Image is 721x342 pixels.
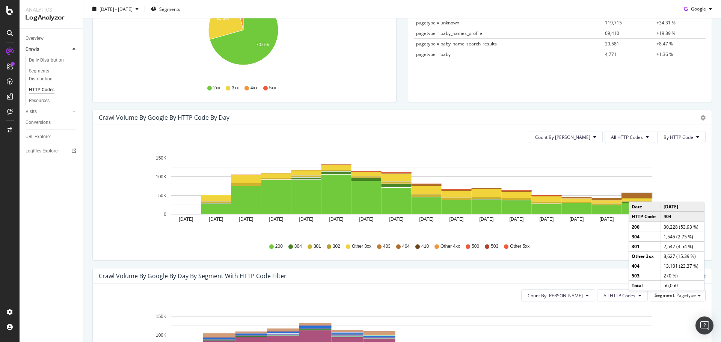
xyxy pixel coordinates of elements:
[655,292,674,298] span: Segment
[661,251,704,261] td: 8,627 (15.39 %)
[99,114,229,121] div: Crawl Volume by google by HTTP Code by Day
[156,314,166,319] text: 150K
[159,6,180,12] span: Segments
[611,134,643,140] span: All HTTP Codes
[29,97,50,105] div: Resources
[656,20,676,26] span: +34.31 %
[29,97,78,105] a: Resources
[294,243,302,250] span: 304
[661,202,704,212] td: [DATE]
[449,217,464,222] text: [DATE]
[26,35,44,42] div: Overview
[29,67,78,83] a: Segments Distribution
[681,3,715,15] button: Google
[597,289,648,301] button: All HTTP Codes
[691,6,706,12] span: Google
[656,41,673,47] span: +8.47 %
[695,316,713,334] div: Open Intercom Messenger
[656,30,676,36] span: +19.89 %
[100,6,133,12] span: [DATE] - [DATE]
[26,133,78,141] a: URL Explorer
[216,16,229,21] text: 25.3%
[275,243,283,250] span: 200
[629,202,661,212] td: Date
[605,20,622,26] span: 119,715
[676,292,696,298] span: Pagetype
[26,147,59,155] div: Logfiles Explorer
[629,222,661,232] td: 200
[629,251,661,261] td: Other 3xx
[269,217,284,222] text: [DATE]
[156,155,166,161] text: 150K
[314,243,321,250] span: 301
[148,3,183,15] button: Segments
[26,147,78,155] a: Logfiles Explorer
[416,20,459,26] span: pagetype = unknown
[250,85,258,91] span: 4xx
[510,217,524,222] text: [DATE]
[209,217,223,222] text: [DATE]
[156,174,166,179] text: 100K
[603,292,635,299] span: All HTTP Codes
[26,108,37,116] div: Visits
[99,272,287,280] div: Crawl Volume by google by Day by Segment with HTTP Code Filter
[416,51,451,57] span: pagetype = baby
[661,271,704,281] td: 2 (0 %)
[529,131,603,143] button: Count By [PERSON_NAME]
[535,134,590,140] span: Count By Day
[605,131,655,143] button: All HTTP Codes
[333,243,340,250] span: 302
[421,243,429,250] span: 410
[521,289,595,301] button: Count By [PERSON_NAME]
[26,119,78,127] a: Conversions
[700,115,706,121] div: gear
[629,232,661,241] td: 304
[29,56,64,64] div: Daily Distribution
[26,45,70,53] a: Crawls
[26,119,51,127] div: Conversions
[26,133,51,141] div: URL Explorer
[419,217,434,222] text: [DATE]
[329,217,344,222] text: [DATE]
[269,85,276,91] span: 5xx
[352,243,371,250] span: Other 3xx
[232,85,239,91] span: 3xx
[26,14,77,22] div: LogAnalyzer
[510,243,529,250] span: Other 5xx
[570,217,584,222] text: [DATE]
[540,217,554,222] text: [DATE]
[416,41,497,47] span: pagetype = baby_name_search_results
[359,217,374,222] text: [DATE]
[661,232,704,241] td: 1,545 (2.75 %)
[629,271,661,281] td: 503
[629,212,661,222] td: HTTP Code
[89,3,142,15] button: [DATE] - [DATE]
[656,51,673,57] span: +1.36 %
[661,261,704,271] td: 13,101 (23.37 %)
[383,243,391,250] span: 403
[661,281,704,291] td: 56,050
[29,56,78,64] a: Daily Distribution
[26,108,70,116] a: Visits
[26,6,77,14] div: Analytics
[29,86,54,94] div: HTTP Codes
[256,42,269,47] text: 70.6%
[528,292,583,299] span: Count By Day
[99,149,700,236] svg: A chart.
[657,131,706,143] button: By HTTP Code
[164,212,166,217] text: 0
[389,217,404,222] text: [DATE]
[26,45,39,53] div: Crawls
[491,243,498,250] span: 503
[661,222,704,232] td: 30,228 (53.93 %)
[26,35,78,42] a: Overview
[29,86,78,94] a: HTTP Codes
[299,217,314,222] text: [DATE]
[213,85,220,91] span: 2xx
[600,217,614,222] text: [DATE]
[629,261,661,271] td: 404
[179,217,193,222] text: [DATE]
[629,281,661,291] td: Total
[629,241,661,251] td: 301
